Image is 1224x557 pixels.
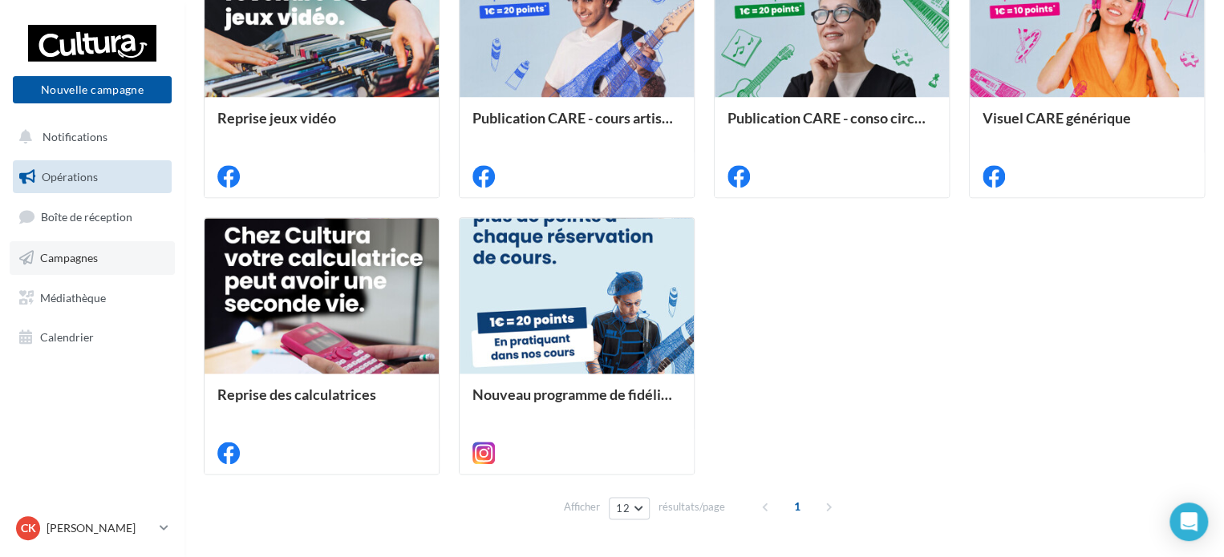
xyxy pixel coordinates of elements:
div: Publication CARE - cours artistiques et musicaux [472,110,681,142]
button: Nouvelle campagne [13,76,172,103]
span: Boîte de réception [41,210,132,224]
div: Reprise des calculatrices [217,386,426,418]
span: résultats/page [659,499,725,515]
span: Notifications [43,130,107,143]
span: Campagnes [40,251,98,264]
span: Calendrier [40,330,94,344]
a: Médiathèque [10,281,175,315]
div: Visuel CARE générique [983,110,1191,142]
span: CK [21,520,36,536]
a: Boîte de réception [10,200,175,234]
span: Opérations [42,170,98,184]
div: Nouveau programme de fidélité - Cours [472,386,681,418]
a: Calendrier [10,321,175,354]
p: [PERSON_NAME] [47,520,153,536]
div: Reprise jeux vidéo [217,110,426,142]
button: 12 [609,497,650,519]
a: Opérations [10,160,175,194]
span: Afficher [564,499,600,515]
a: CK [PERSON_NAME] [13,513,172,543]
span: 12 [616,502,630,515]
a: Campagnes [10,241,175,275]
div: Publication CARE - conso circulaire [728,110,936,142]
span: Médiathèque [40,290,106,304]
span: 1 [784,494,810,519]
div: Open Intercom Messenger [1169,503,1208,541]
button: Notifications [10,120,168,154]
